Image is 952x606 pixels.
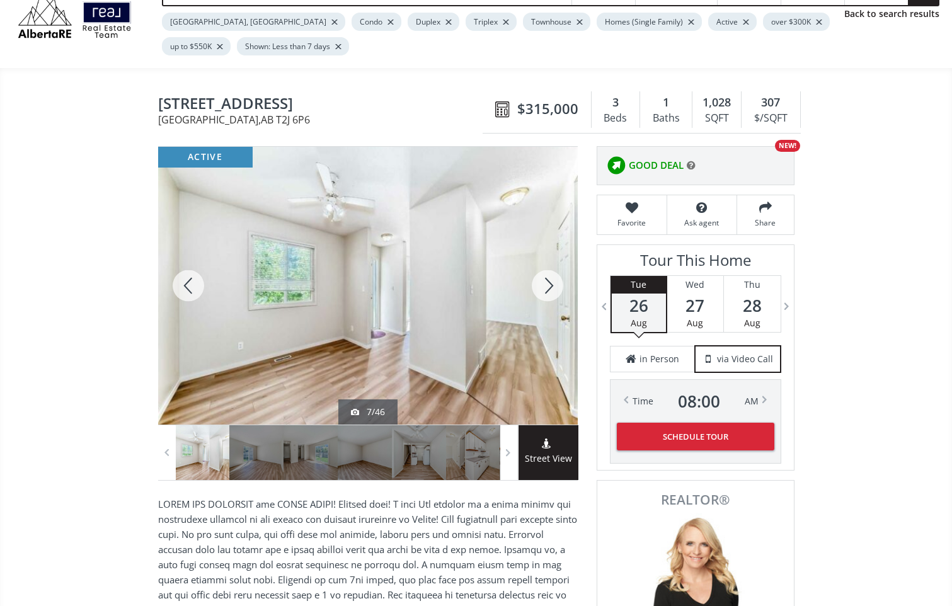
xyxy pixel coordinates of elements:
div: Thu [724,276,781,294]
div: Beds [598,109,633,128]
span: 27 [667,297,723,314]
span: 08 : 00 [678,392,720,410]
span: $315,000 [517,99,578,118]
div: Tue [612,276,666,294]
div: up to $550K [162,37,231,55]
div: active [158,147,253,168]
span: Aug [631,317,647,329]
div: over $300K [763,13,830,31]
div: SQFT [699,109,735,128]
span: Aug [744,317,760,329]
span: GOOD DEAL [629,159,684,172]
div: Homes (Single Family) [597,13,702,31]
span: 219 90 Avenue SE #99 [158,95,489,115]
div: Townhouse [523,13,590,31]
div: Time AM [633,392,759,410]
span: 26 [612,297,666,314]
div: NEW! [775,140,800,152]
a: Back to search results [844,8,939,20]
div: 307 [748,94,793,111]
div: 7/46 [351,406,385,418]
span: Favorite [604,217,660,228]
div: 1 [646,94,685,111]
div: Baths [646,109,685,128]
span: Ask agent [674,217,730,228]
span: REALTOR® [611,493,780,506]
span: Share [743,217,788,228]
div: Active [708,13,757,31]
div: Condo [352,13,401,31]
div: 219 90 Avenue SE #99 Calgary, AB T2J 6P6 - Photo 7 of 46 [158,147,578,425]
div: 3 [598,94,633,111]
span: [GEOGRAPHIC_DATA] , AB T2J 6P6 [158,115,489,125]
span: Aug [687,317,703,329]
span: 28 [724,297,781,314]
div: Triplex [466,13,517,31]
button: Schedule Tour [617,423,774,450]
span: via Video Call [717,353,773,365]
div: [GEOGRAPHIC_DATA], [GEOGRAPHIC_DATA] [162,13,345,31]
span: 1,028 [703,94,731,111]
h3: Tour This Home [610,251,781,275]
span: in Person [639,353,679,365]
div: Wed [667,276,723,294]
div: $/SQFT [748,109,793,128]
div: Shown: Less than 7 days [237,37,349,55]
img: rating icon [604,153,629,178]
div: Duplex [408,13,459,31]
span: Street View [519,452,578,466]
